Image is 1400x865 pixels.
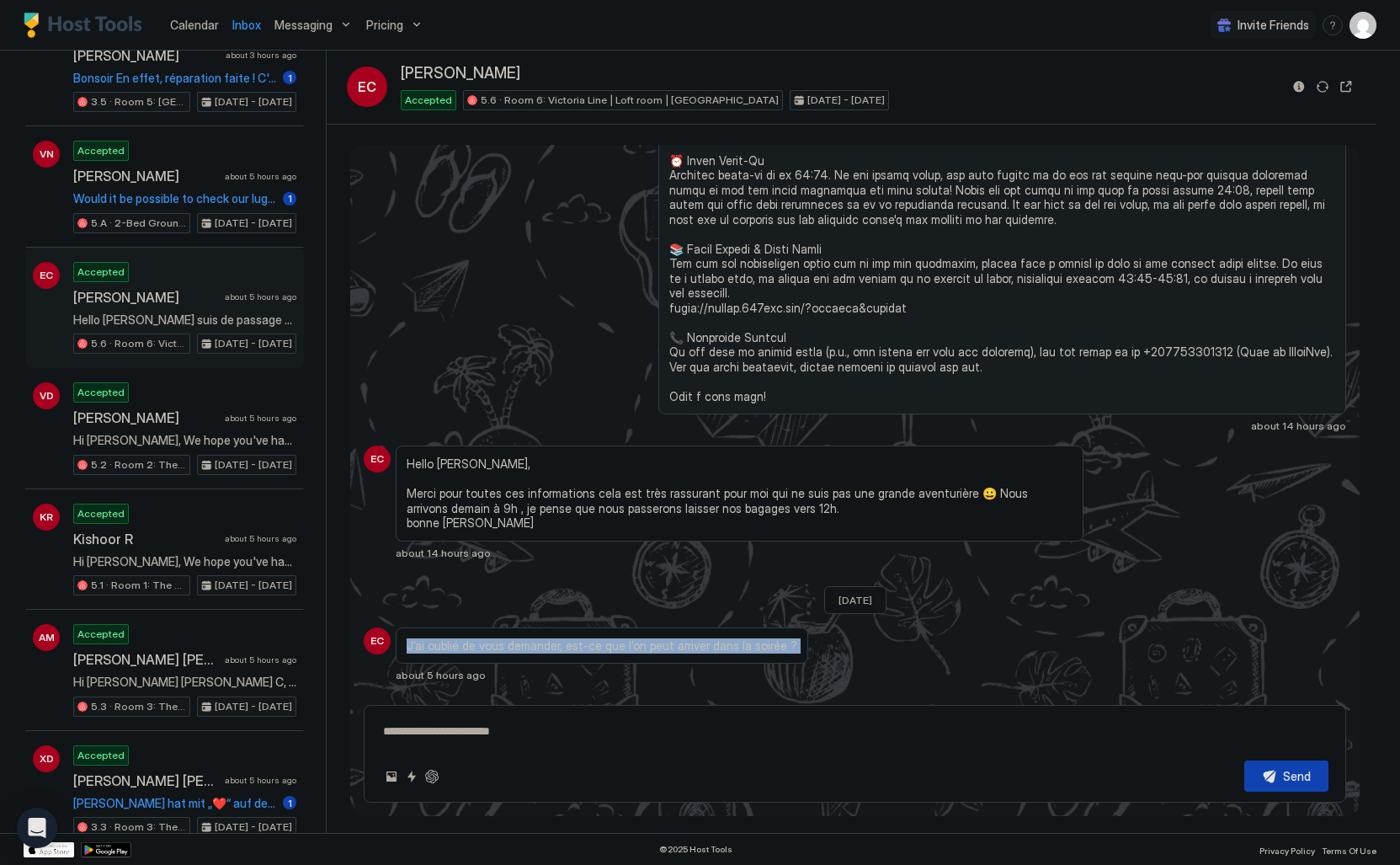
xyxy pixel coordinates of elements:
span: Pricing [366,18,403,33]
span: Accepted [77,627,125,642]
button: Open reservation [1336,77,1356,97]
a: Inbox [232,16,261,34]
span: © 2025 Host Tools [659,844,732,855]
span: [PERSON_NAME] hat mit „❤️“ auf deine Nachricht „Hi [PERSON_NAME], We hope you've had a wonderful ... [73,796,276,811]
span: Accepted [77,264,125,280]
div: menu [1323,15,1343,35]
span: [PERSON_NAME] [73,409,218,426]
span: 5.A · 2-Bed Ground Floor Suite | Private Bath | [GEOGRAPHIC_DATA] [91,216,186,231]
span: 5.3 · Room 3: The Colours | Master bedroom | [GEOGRAPHIC_DATA] [91,699,186,714]
span: Kishoor R [73,531,218,547]
span: about 5 hours ago [225,291,296,302]
span: Bonsoir En effet, réparation faite ! C'est bien plus fluide à manipuler. Merci et bonne soirée. [73,71,276,86]
span: Terms Of Use [1322,846,1376,856]
span: [PERSON_NAME] [401,64,520,83]
span: 1 [288,797,292,809]
span: [PERSON_NAME] [PERSON_NAME] [73,772,218,789]
a: Calendar [170,16,219,34]
a: Host Tools Logo [24,13,150,38]
span: Hi [PERSON_NAME], We hope you've had a wonderful time in [GEOGRAPHIC_DATA]! Just a quick reminder... [73,433,296,448]
span: [PERSON_NAME] [73,289,218,306]
span: [DATE] - [DATE] [215,94,292,109]
a: Google Play Store [81,842,131,857]
span: Inbox [232,18,261,32]
div: Send [1283,767,1311,785]
span: [DATE] - [DATE] [215,578,292,593]
span: VN [40,147,54,162]
span: about 5 hours ago [396,669,486,681]
span: 1 [288,72,292,84]
span: 3.3 · Room 3: The V&A | Master bedroom | [GEOGRAPHIC_DATA] [91,820,186,835]
a: Privacy Policy [1259,841,1315,858]
span: about 14 hours ago [1251,419,1346,432]
span: Hello [PERSON_NAME], Merci pour toutes ces informations cela est très rassurant pour moi qui ne s... [407,457,1073,531]
span: 5.2 · Room 2: The Barbican | Ground floor | [GEOGRAPHIC_DATA] [91,457,186,473]
span: about 3 hours ago [226,50,296,61]
span: about 14 hours ago [396,547,491,559]
span: [DATE] - [DATE] [215,457,292,473]
span: Accepted [77,143,125,158]
span: [PERSON_NAME] [73,168,218,184]
span: about 5 hours ago [225,533,296,544]
span: Hi [PERSON_NAME] [PERSON_NAME] C, We hope you've had a wonderful time in [GEOGRAPHIC_DATA]! Just ... [73,675,296,690]
span: [DATE] - [DATE] [215,820,292,835]
span: Would it be possible to check our luggage around 7:30am? [73,191,276,206]
span: [DATE] - [DATE] [215,699,292,714]
span: [PERSON_NAME] [PERSON_NAME] [73,651,218,668]
div: User profile [1349,12,1376,39]
span: J’ai oublié de vous demander, est-ce que l’on peut arriver dans la soirée ? [407,638,797,654]
span: EC [370,633,384,649]
span: EC [370,451,384,467]
a: Terms Of Use [1322,841,1376,858]
span: Messaging [274,18,333,33]
button: Sync reservation [1312,77,1333,97]
span: KR [40,510,53,525]
span: XD [40,751,54,766]
span: [DATE] - [DATE] [215,336,292,351]
span: Hi [PERSON_NAME], We hope you've had a wonderful time in [GEOGRAPHIC_DATA]! Just a quick reminder... [73,554,296,569]
button: Reservation information [1289,77,1309,97]
span: VD [40,388,54,403]
span: Privacy Policy [1259,846,1315,856]
span: 5.1 · Room 1: The Sixties | Ground floor | [GEOGRAPHIC_DATA] [91,578,186,593]
span: Accepted [77,385,125,400]
button: ChatGPT Auto Reply [422,766,442,787]
span: about 5 hours ago [225,775,296,786]
span: 1 [288,192,292,205]
span: [PERSON_NAME] [73,47,219,64]
span: Accepted [77,748,125,763]
span: Accepted [405,93,452,108]
button: Send [1244,761,1328,792]
span: about 5 hours ago [225,171,296,182]
div: Open Intercom Messenger [17,808,57,848]
button: Quick reply [402,766,422,787]
span: Calendar [170,18,219,32]
span: [DATE] [838,594,872,606]
span: Hello [PERSON_NAME] suis de passage sur [GEOGRAPHIC_DATA] avec mon fils pour ses 18 ans , une 1 è... [73,312,296,328]
span: about 5 hours ago [225,654,296,665]
span: [DATE] - [DATE] [215,216,292,231]
span: EC [358,77,376,97]
span: 5.6 · Room 6: Victoria Line | Loft room | [GEOGRAPHIC_DATA] [91,336,186,351]
span: 5.6 · Room 6: Victoria Line | Loft room | [GEOGRAPHIC_DATA] [481,93,779,108]
span: EC [40,268,53,283]
span: AM [39,630,55,645]
a: App Store [24,842,74,857]
span: [DATE] - [DATE] [807,93,885,108]
span: Invite Friends [1238,18,1309,33]
span: 3.5 · Room 5: [GEOGRAPHIC_DATA] | [GEOGRAPHIC_DATA] [91,94,186,109]
span: about 5 hours ago [225,413,296,424]
button: Upload image [381,766,402,787]
span: Accepted [77,506,125,521]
